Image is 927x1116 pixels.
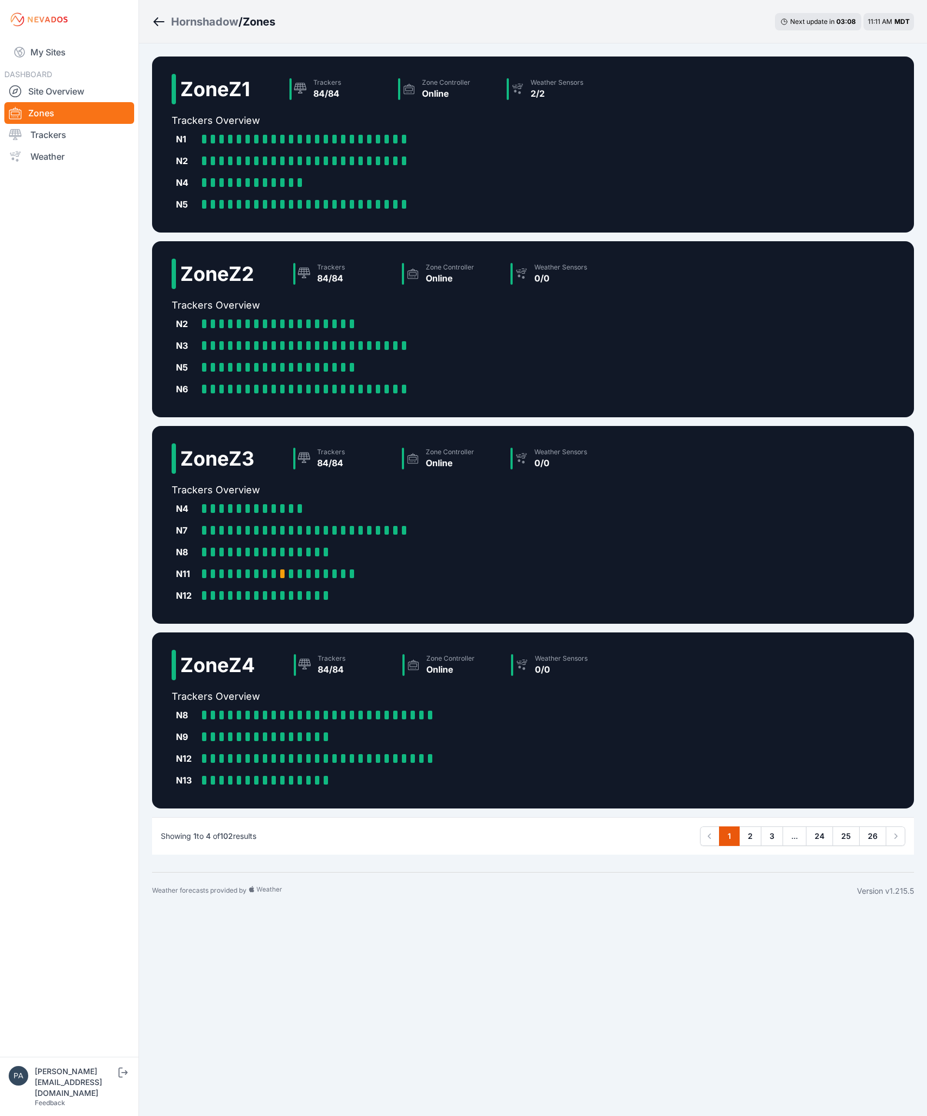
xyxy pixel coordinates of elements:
[806,826,833,846] a: 24
[4,102,134,124] a: Zones
[719,826,740,846] a: 1
[318,654,345,663] div: Trackers
[176,524,198,537] div: N7
[176,133,198,146] div: N1
[171,14,238,29] a: Hornshadow
[176,198,198,211] div: N5
[289,650,398,680] a: Trackers84/84
[531,78,583,87] div: Weather Sensors
[289,259,398,289] a: Trackers84/84
[426,654,475,663] div: Zone Controller
[4,70,52,79] span: DASHBOARD
[422,87,470,100] div: Online
[180,263,254,285] h2: Zone Z2
[790,17,835,26] span: Next update in
[506,443,615,474] a: Weather Sensors0/0
[176,730,198,743] div: N9
[172,689,615,704] h2: Trackers Overview
[176,317,198,330] div: N2
[700,826,905,846] nav: Pagination
[318,663,345,676] div: 84/84
[176,774,198,787] div: N13
[180,448,254,469] h2: Zone Z3
[193,831,197,841] span: 1
[535,654,588,663] div: Weather Sensors
[238,14,243,29] span: /
[426,448,474,456] div: Zone Controller
[180,78,250,100] h2: Zone Z1
[868,17,892,26] span: 11:11 AM
[152,886,857,896] div: Weather forecasts provided by
[176,383,198,396] div: N6
[285,74,394,104] a: Trackers84/84
[172,482,615,498] h2: Trackers Overview
[220,831,233,841] span: 102
[426,272,474,285] div: Online
[859,826,886,846] a: 26
[426,663,475,676] div: Online
[243,14,275,29] h3: Zones
[833,826,860,846] a: 25
[317,263,345,272] div: Trackers
[161,831,256,842] p: Showing to of results
[176,567,198,580] div: N11
[534,456,587,469] div: 0/0
[857,886,914,896] div: Version v1.215.5
[4,146,134,167] a: Weather
[152,8,275,36] nav: Breadcrumb
[507,650,615,680] a: Weather Sensors0/0
[35,1066,116,1099] div: [PERSON_NAME][EMAIL_ADDRESS][DOMAIN_NAME]
[9,11,70,28] img: Nevados
[176,546,198,559] div: N8
[35,1099,65,1107] a: Feedback
[176,154,198,167] div: N2
[317,448,345,456] div: Trackers
[534,263,587,272] div: Weather Sensors
[422,78,470,87] div: Zone Controller
[176,176,198,189] div: N4
[176,589,198,602] div: N12
[317,272,345,285] div: 84/84
[176,361,198,374] div: N5
[426,456,474,469] div: Online
[313,78,341,87] div: Trackers
[531,87,583,100] div: 2/2
[172,113,611,128] h2: Trackers Overview
[4,80,134,102] a: Site Overview
[4,124,134,146] a: Trackers
[535,663,588,676] div: 0/0
[176,502,198,515] div: N4
[206,831,211,841] span: 4
[4,39,134,65] a: My Sites
[506,259,615,289] a: Weather Sensors0/0
[180,654,255,676] h2: Zone Z4
[176,709,198,722] div: N8
[894,17,910,26] span: MDT
[176,752,198,765] div: N12
[534,272,587,285] div: 0/0
[502,74,611,104] a: Weather Sensors2/2
[317,456,345,469] div: 84/84
[426,263,474,272] div: Zone Controller
[172,298,615,313] h2: Trackers Overview
[534,448,587,456] div: Weather Sensors
[783,826,806,846] span: ...
[313,87,341,100] div: 84/84
[761,826,783,846] a: 3
[739,826,761,846] a: 2
[176,339,198,352] div: N3
[289,443,398,474] a: Trackers84/84
[9,1066,28,1086] img: patrick@nevados.solar
[836,17,856,26] div: 03 : 08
